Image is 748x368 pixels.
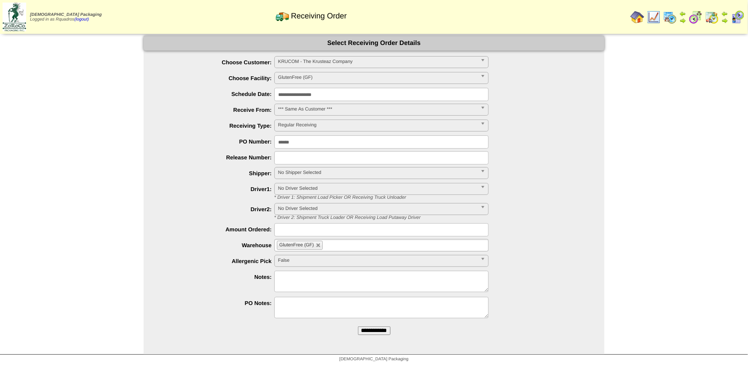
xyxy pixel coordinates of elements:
[161,59,274,66] label: Choose Customer:
[161,107,274,113] label: Receive From:
[268,215,604,220] div: * Driver 2: Shipment Truck Loader OR Receiving Load Putaway Driver
[268,195,604,200] div: * Driver 1: Shipment Load Picker OR Receiving Truck Unloader
[291,12,347,21] span: Receiving Order
[721,10,728,17] img: arrowleft.gif
[679,10,686,17] img: arrowleft.gif
[30,12,102,22] span: Logged in as Rquadros
[631,10,644,24] img: home.gif
[3,3,26,31] img: zoroco-logo-small.webp
[161,91,274,97] label: Schedule Date:
[278,183,477,194] span: No Driver Selected
[278,255,477,266] span: False
[161,186,274,192] label: Driver1:
[663,10,677,24] img: calendarprod.gif
[161,123,274,129] label: Receiving Type:
[161,138,274,145] label: PO Number:
[161,242,274,248] label: Warehouse
[161,258,274,264] label: Allergenic Pick
[161,154,274,161] label: Release Number:
[339,357,409,362] span: [DEMOGRAPHIC_DATA] Packaging
[647,10,661,24] img: line_graph.gif
[731,10,745,24] img: calendarcustomer.gif
[161,226,274,233] label: Amount Ordered:
[689,10,703,24] img: calendarblend.gif
[679,17,686,24] img: arrowright.gif
[161,170,274,177] label: Shipper:
[276,9,289,23] img: truck2.gif
[279,242,314,248] span: GlutenFree (GF)
[161,300,274,306] label: PO Notes:
[278,57,477,67] span: KRUCOM - The Krusteaz Company
[721,17,728,24] img: arrowright.gif
[278,168,477,178] span: No Shipper Selected
[278,120,477,130] span: Regular Receiving
[705,10,719,24] img: calendarinout.gif
[161,75,274,81] label: Choose Facility:
[30,12,102,17] span: [DEMOGRAPHIC_DATA] Packaging
[74,17,89,22] a: (logout)
[161,206,274,212] label: Driver2:
[278,72,477,83] span: GlutenFree (GF)
[144,36,604,51] div: Select Receiving Order Details
[278,203,477,214] span: No Driver Selected
[161,274,274,280] label: Notes:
